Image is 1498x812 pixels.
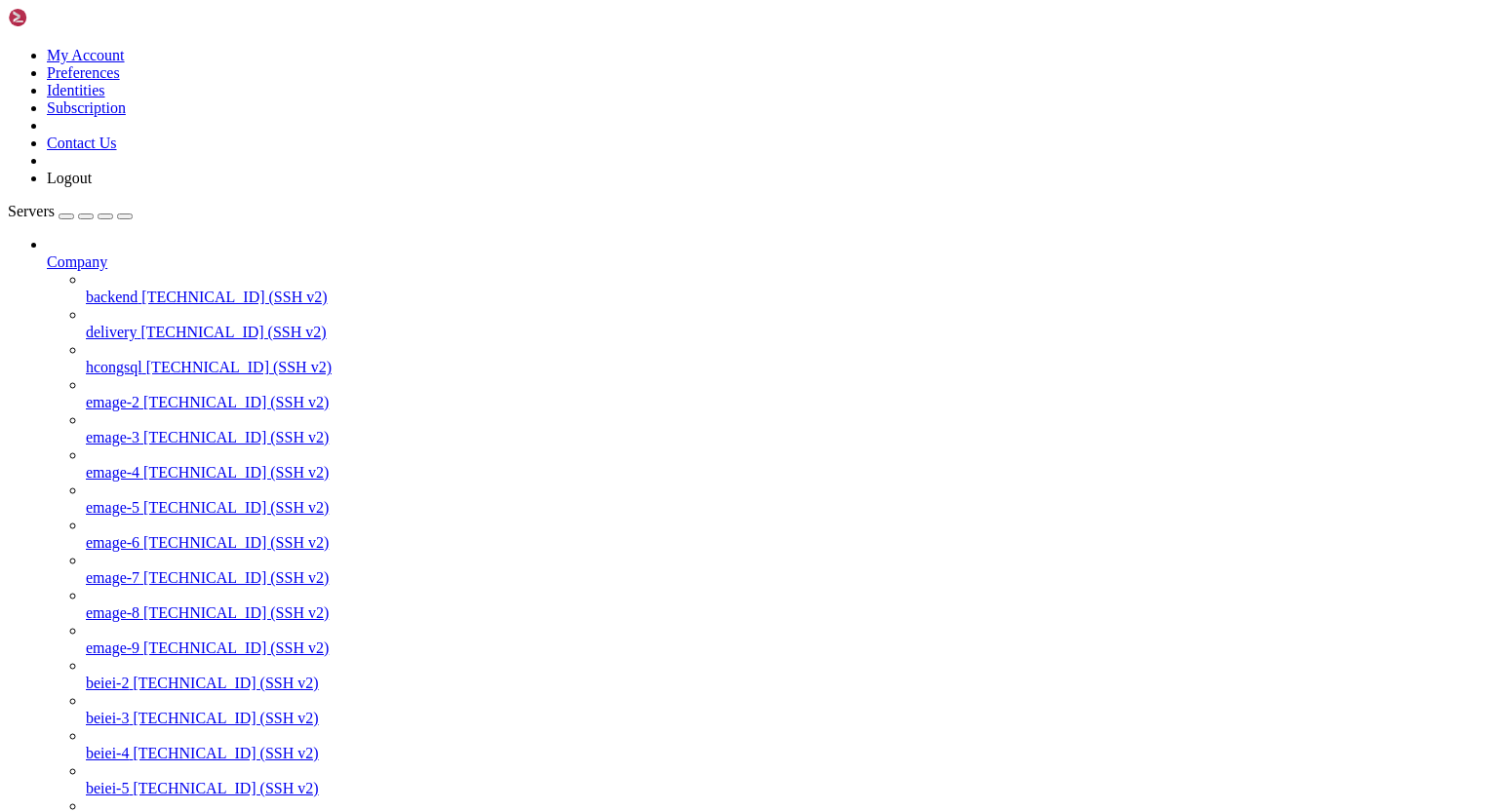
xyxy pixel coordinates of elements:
span: hcongsql [86,359,142,375]
span: emage-7 [86,569,139,586]
a: Logout [47,170,92,186]
span: [TECHNICAL_ID] (SSH v2) [133,675,318,691]
span: emage-4 [86,464,139,481]
span: emage-5 [86,499,139,516]
span: [TECHNICAL_ID] (SSH v2) [146,359,332,375]
a: emage-9 [TECHNICAL_ID] (SSH v2) [86,639,1490,657]
span: [TECHNICAL_ID] (SSH v2) [140,324,326,340]
span: [TECHNICAL_ID] (SSH v2) [133,745,318,761]
a: beiei-2 [TECHNICAL_ID] (SSH v2) [86,675,1490,692]
li: emage-4 [TECHNICAL_ID] (SSH v2) [86,446,1490,482]
li: emage-5 [TECHNICAL_ID] (SSH v2) [86,482,1490,517]
a: beiei-3 [TECHNICAL_ID] (SSH v2) [86,710,1490,727]
li: emage-6 [TECHNICAL_ID] (SSH v2) [86,517,1490,552]
li: emage-8 [TECHNICAL_ID] (SSH v2) [86,587,1490,622]
span: emage-8 [86,604,139,621]
span: [TECHNICAL_ID] (SSH v2) [143,639,329,656]
span: [TECHNICAL_ID] (SSH v2) [143,604,329,621]
span: emage-2 [86,394,139,410]
span: [TECHNICAL_ID] (SSH v2) [143,464,329,481]
span: [TECHNICAL_ID] (SSH v2) [133,710,318,726]
span: beiei-5 [86,780,129,796]
li: delivery [TECHNICAL_ID] (SSH v2) [86,306,1490,341]
span: [TECHNICAL_ID] (SSH v2) [143,429,329,445]
a: hcongsql [TECHNICAL_ID] (SSH v2) [86,359,1490,376]
li: beiei-5 [TECHNICAL_ID] (SSH v2) [86,762,1490,797]
a: Company [47,253,1490,271]
a: Servers [8,203,133,219]
span: [TECHNICAL_ID] (SSH v2) [143,499,329,516]
a: Preferences [47,64,120,81]
li: emage-7 [TECHNICAL_ID] (SSH v2) [86,552,1490,587]
span: Servers [8,203,55,219]
li: emage-9 [TECHNICAL_ID] (SSH v2) [86,622,1490,657]
a: delivery [TECHNICAL_ID] (SSH v2) [86,324,1490,341]
a: emage-8 [TECHNICAL_ID] (SSH v2) [86,604,1490,622]
a: My Account [47,47,125,63]
span: emage-3 [86,429,139,445]
li: backend [TECHNICAL_ID] (SSH v2) [86,271,1490,306]
a: Identities [47,82,105,98]
li: beiei-3 [TECHNICAL_ID] (SSH v2) [86,692,1490,727]
span: [TECHNICAL_ID] (SSH v2) [143,394,329,410]
span: [TECHNICAL_ID] (SSH v2) [141,289,327,305]
span: [TECHNICAL_ID] (SSH v2) [133,780,318,796]
span: beiei-4 [86,745,129,761]
li: beiei-2 [TECHNICAL_ID] (SSH v2) [86,657,1490,692]
a: emage-3 [TECHNICAL_ID] (SSH v2) [86,429,1490,446]
a: emage-7 [TECHNICAL_ID] (SSH v2) [86,569,1490,587]
li: beiei-4 [TECHNICAL_ID] (SSH v2) [86,727,1490,762]
span: emage-9 [86,639,139,656]
li: emage-2 [TECHNICAL_ID] (SSH v2) [86,376,1490,411]
a: emage-6 [TECHNICAL_ID] (SSH v2) [86,534,1490,552]
a: backend [TECHNICAL_ID] (SSH v2) [86,289,1490,306]
span: beiei-2 [86,675,129,691]
img: Shellngn [8,8,120,27]
a: Contact Us [47,135,117,151]
span: Company [47,253,107,270]
a: emage-5 [TECHNICAL_ID] (SSH v2) [86,499,1490,517]
span: beiei-3 [86,710,129,726]
a: emage-2 [TECHNICAL_ID] (SSH v2) [86,394,1490,411]
span: delivery [86,324,137,340]
span: emage-6 [86,534,139,551]
span: [TECHNICAL_ID] (SSH v2) [143,569,329,586]
a: beiei-4 [TECHNICAL_ID] (SSH v2) [86,745,1490,762]
span: backend [86,289,138,305]
li: emage-3 [TECHNICAL_ID] (SSH v2) [86,411,1490,446]
a: Subscription [47,99,126,116]
span: [TECHNICAL_ID] (SSH v2) [143,534,329,551]
li: hcongsql [TECHNICAL_ID] (SSH v2) [86,341,1490,376]
a: emage-4 [TECHNICAL_ID] (SSH v2) [86,464,1490,482]
a: beiei-5 [TECHNICAL_ID] (SSH v2) [86,780,1490,797]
